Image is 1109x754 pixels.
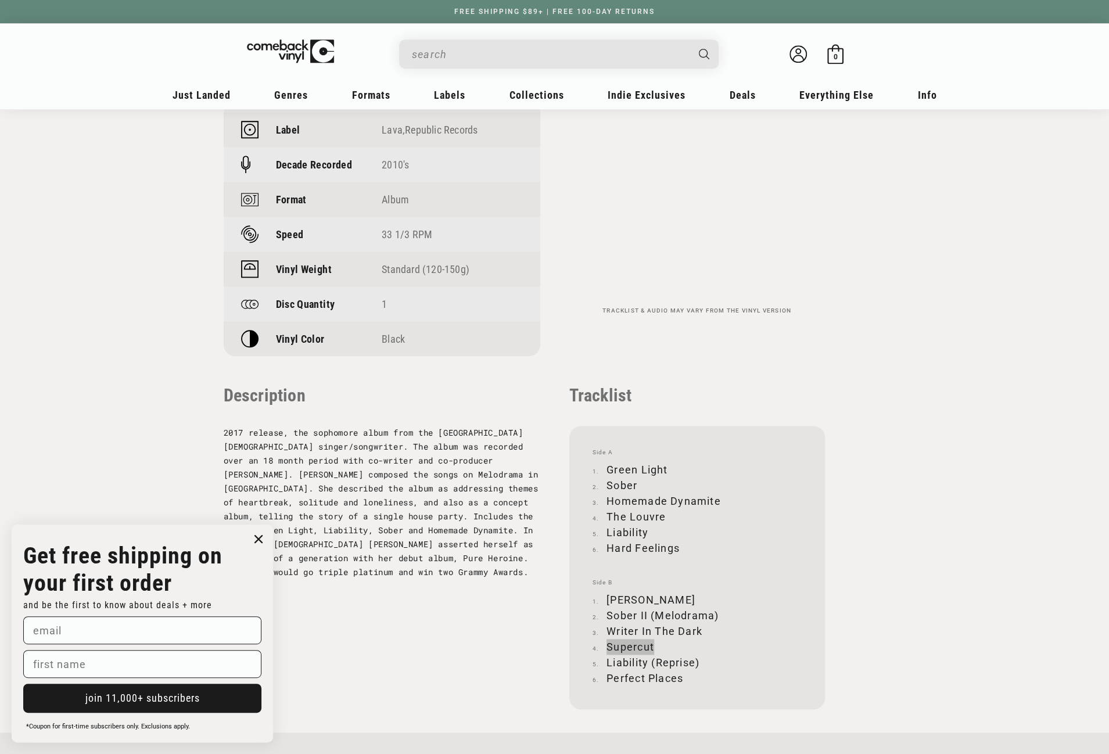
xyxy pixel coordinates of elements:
[593,540,802,556] li: Hard Feelings
[23,684,261,713] button: join 11,000+ subscribers
[399,40,719,69] div: Search
[23,542,222,597] strong: Get free shipping on your first order
[593,670,802,686] li: Perfect Places
[569,385,825,405] p: Tracklist
[405,124,478,136] a: Republic Records
[434,89,465,101] span: Labels
[224,385,540,405] p: Description
[276,333,325,345] p: Vinyl Color
[23,650,261,678] input: first name
[799,89,874,101] span: Everything Else
[833,52,837,61] span: 0
[569,307,825,314] p: Tracklist & audio may vary from the vinyl version
[23,616,261,644] input: email
[250,530,267,548] button: Close dialog
[593,509,802,525] li: The Louvre
[276,124,300,136] p: Label
[23,599,212,611] span: and be the first to know about deals + more
[382,193,409,206] a: Album
[593,655,802,670] li: Liability (Reprise)
[608,89,686,101] span: Indie Exclusives
[688,40,720,69] button: Search
[443,8,666,16] a: FREE SHIPPING $89+ | FREE 100-DAY RETURNS
[382,298,387,310] span: 1
[593,592,802,608] li: [PERSON_NAME]
[382,228,432,240] a: 33 1/3 RPM
[730,89,756,101] span: Deals
[382,124,403,136] a: Lava
[593,623,802,639] li: Writer In The Dark
[382,263,469,275] a: Standard (120-150g)
[593,608,802,623] li: Sober II (Melodrama)
[276,193,307,206] p: Format
[412,42,687,66] input: When autocomplete results are available use up and down arrows to review and enter to select
[593,639,802,655] li: Supercut
[593,579,802,586] span: Side B
[509,89,564,101] span: Collections
[382,159,409,171] a: 2010's
[274,89,308,101] span: Genres
[382,124,523,136] div: ,
[382,333,405,345] span: Black
[276,159,352,171] p: Decade Recorded
[593,462,802,477] li: Green Light
[593,525,802,540] li: Liability
[276,263,332,275] p: Vinyl Weight
[173,89,231,101] span: Just Landed
[593,477,802,493] li: Sober
[593,493,802,509] li: Homemade Dynamite
[224,426,540,579] p: 2017 release, the sophomore album from the [GEOGRAPHIC_DATA][DEMOGRAPHIC_DATA] singer/songwriter....
[276,298,335,310] p: Disc Quantity
[593,449,802,456] span: Side A
[918,89,937,101] span: Info
[26,723,190,730] span: *Coupon for first-time subscribers only. Exclusions apply.
[276,228,304,240] p: Speed
[352,89,390,101] span: Formats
